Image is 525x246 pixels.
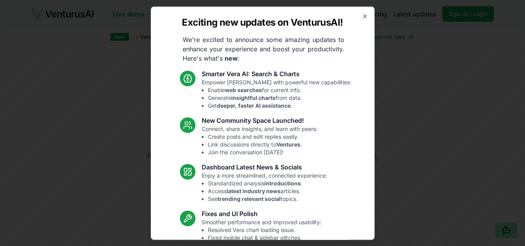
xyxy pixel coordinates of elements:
[264,180,301,186] strong: introductions
[202,115,317,125] h3: New Community Space Launched!
[218,195,281,202] strong: trending relevant social
[208,94,351,101] li: Generate from data.
[208,226,321,234] li: Resolved Vera chart loading issue.
[208,86,351,94] li: Enable for current info.
[202,78,351,109] p: Empower [PERSON_NAME] with powerful new capabilities:
[225,86,262,93] strong: web searches
[202,171,327,202] p: Enjoy a more streamlined, connected experience:
[208,187,327,195] li: Access articles.
[208,179,327,187] li: Standardized analysis .
[202,69,351,78] h3: Smarter Vera AI: Search & Charts
[202,209,321,218] h3: Fixes and UI Polish
[225,54,238,62] strong: new
[227,187,281,194] strong: latest industry news
[208,140,317,148] li: Link discussions directly to .
[202,162,327,171] h3: Dashboard Latest News & Socials
[182,16,343,28] h2: Exciting new updates on VenturusAI!
[208,234,321,241] li: Fixed mobile chat & sidebar glitches.
[276,141,300,147] strong: Ventures
[208,101,351,109] li: Get .
[208,148,317,156] li: Join the conversation [DATE]!
[208,195,327,202] li: See topics.
[231,94,276,101] strong: insightful charts
[176,35,351,63] p: We're excited to announce some amazing updates to enhance your experience and boost your producti...
[202,125,317,156] p: Connect, share insights, and learn with peers:
[217,102,291,108] strong: deeper, faster AI assistance
[208,133,317,140] li: Create posts and edit replies easily.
